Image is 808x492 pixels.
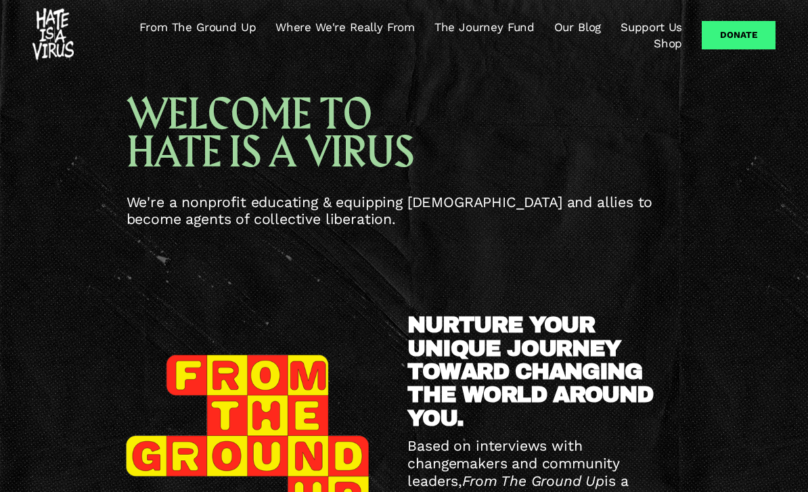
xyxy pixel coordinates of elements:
[621,19,682,35] a: Support Us
[275,19,415,35] a: Where We're Really From
[139,19,256,35] a: From The Ground Up
[407,313,659,430] strong: NURTURE YOUR UNIQUE JOURNEY TOWARD CHANGING THE WORLD AROUND YOU.
[127,88,413,181] span: WELCOME TO HATE IS A VIRUS
[462,472,604,489] em: From The Ground Up
[554,19,602,35] a: Our Blog
[127,194,658,228] span: We're a nonprofit educating & equipping [DEMOGRAPHIC_DATA] and allies to become agents of collect...
[702,21,776,49] a: Donate
[654,35,682,51] a: Shop
[434,19,535,35] a: The Journey Fund
[32,8,74,62] img: #HATEISAVIRUS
